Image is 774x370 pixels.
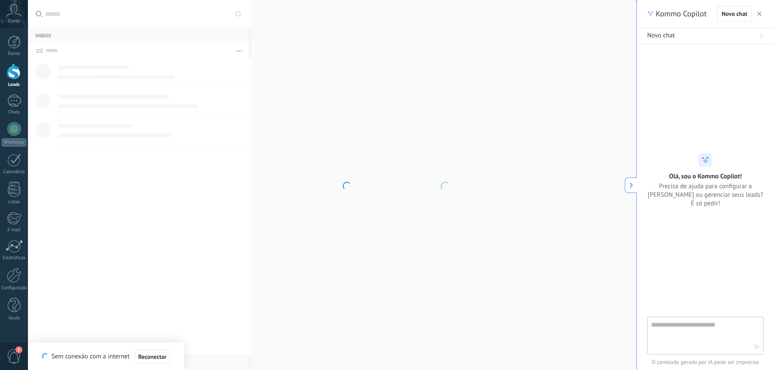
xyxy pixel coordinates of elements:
span: O conteúdo gerado por IA pode ser impreciso [647,358,764,367]
div: Sem conexão com a internet [42,349,170,364]
div: WhatsApp [2,138,26,147]
div: Listas [2,199,27,205]
span: 1 [15,346,22,353]
span: Conta [8,18,20,24]
span: Kommo Copilot [656,9,706,19]
div: Ajuda [2,315,27,321]
button: Reconectar [135,350,170,364]
div: Leads [2,82,27,88]
button: Novo chat [717,6,752,21]
div: Configurações [2,285,27,291]
div: E-mail [2,227,27,233]
span: Novo chat [722,11,747,17]
div: Painel [2,51,27,57]
div: Estatísticas [2,255,27,261]
div: Calendário [2,169,27,175]
span: Novo chat [647,31,675,40]
span: Precisa de ajuda para configurar a [PERSON_NAME] ou gerenciar seus leads? É só pedir! [647,182,764,208]
button: Novo chat [637,28,774,44]
div: Chats [2,110,27,115]
span: Reconectar [138,354,167,360]
h2: Olá, sou o Kommo Copilot! [669,172,742,180]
